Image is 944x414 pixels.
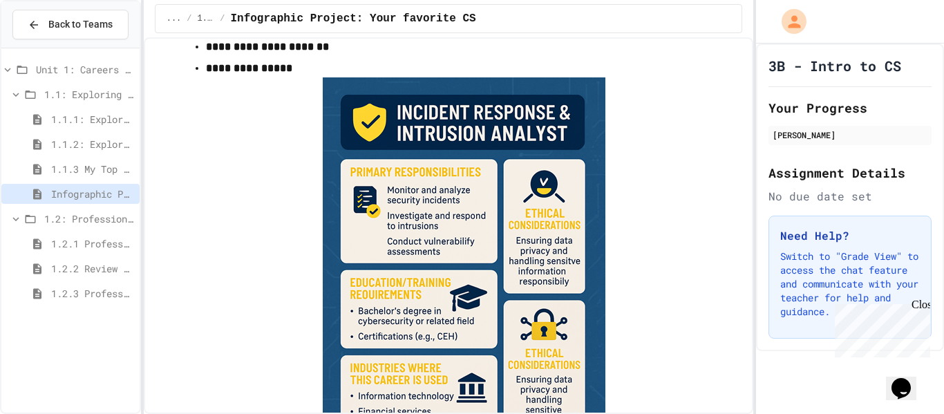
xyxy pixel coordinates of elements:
[780,250,920,319] p: Switch to "Grade View" to access the chat feature and communicate with your teacher for help and ...
[12,10,129,39] button: Back to Teams
[198,13,215,24] span: 1.1: Exploring CS Careers
[6,6,95,88] div: Chat with us now!Close
[768,188,932,205] div: No due date set
[220,13,225,24] span: /
[44,211,134,226] span: 1.2: Professional Communication
[767,6,810,37] div: My Account
[187,13,191,24] span: /
[51,261,134,276] span: 1.2.2 Review - Professional Communication
[51,162,134,176] span: 1.1.3 My Top 3 CS Careers!
[44,87,134,102] span: 1.1: Exploring CS Careers
[780,227,920,244] h3: Need Help?
[768,98,932,117] h2: Your Progress
[768,56,901,75] h1: 3B - Intro to CS
[51,286,134,301] span: 1.2.3 Professional Communication Challenge
[36,62,134,77] span: Unit 1: Careers & Professionalism
[167,13,182,24] span: ...
[829,299,930,357] iframe: chat widget
[51,187,134,201] span: Infographic Project: Your favorite CS
[886,359,930,400] iframe: chat widget
[768,163,932,182] h2: Assignment Details
[48,17,113,32] span: Back to Teams
[773,129,927,141] div: [PERSON_NAME]
[230,10,475,27] span: Infographic Project: Your favorite CS
[51,236,134,251] span: 1.2.1 Professional Communication
[51,137,134,151] span: 1.1.2: Exploring CS Careers - Review
[51,112,134,126] span: 1.1.1: Exploring CS Careers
